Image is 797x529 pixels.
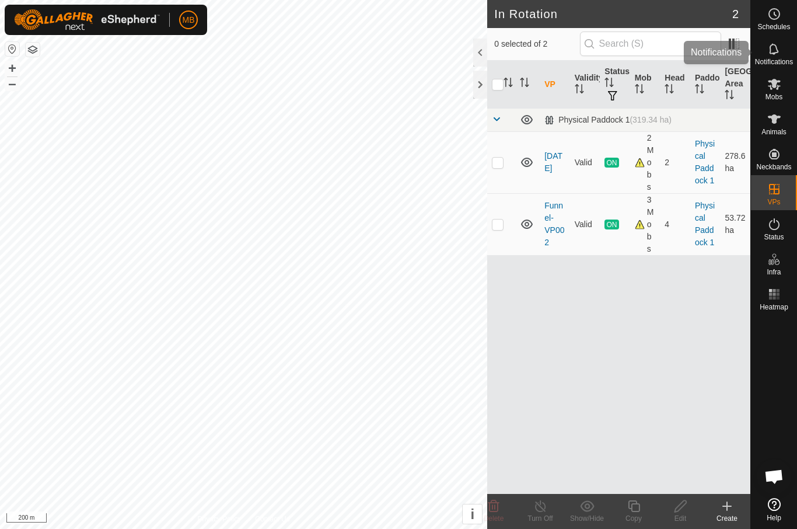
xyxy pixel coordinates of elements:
[660,131,690,193] td: 2
[183,14,195,26] span: MB
[544,201,564,247] a: Funnel-VP002
[540,61,570,109] th: VP
[5,76,19,91] button: –
[520,79,529,89] p-sorticon: Activate to sort
[570,131,600,193] td: Valid
[630,115,672,124] span: (319.34 ha)
[695,201,715,247] a: Physical Paddock 1
[463,504,482,524] button: i
[704,513,750,524] div: Create
[767,199,780,206] span: VPs
[757,459,792,494] div: Open chat
[765,93,782,100] span: Mobs
[604,220,618,229] span: ON
[695,86,704,95] p-sorticon: Activate to sort
[660,193,690,255] td: 4
[600,61,630,109] th: Status
[630,61,660,109] th: Mob
[570,61,600,109] th: Validity
[517,513,564,524] div: Turn Off
[484,514,504,523] span: Delete
[504,79,513,89] p-sorticon: Activate to sort
[720,131,750,193] td: 278.6 ha
[604,158,618,168] span: ON
[657,513,704,524] div: Edit
[767,514,781,521] span: Help
[198,514,242,524] a: Privacy Policy
[751,493,797,526] a: Help
[564,513,610,524] div: Show/Hide
[494,38,579,50] span: 0 selected of 2
[665,86,674,95] p-sorticon: Activate to sort
[761,128,786,135] span: Animals
[725,92,734,101] p-sorticon: Activate to sort
[764,234,784,241] span: Status
[610,513,657,524] div: Copy
[757,23,790,30] span: Schedules
[544,115,672,125] div: Physical Paddock 1
[26,43,40,57] button: Map Layers
[760,304,788,311] span: Heatmap
[767,269,781,276] span: Infra
[720,193,750,255] td: 53.72 ha
[255,514,289,524] a: Contact Us
[544,151,562,173] a: [DATE]
[580,32,721,56] input: Search (S)
[494,7,732,21] h2: In Rotation
[470,506,474,522] span: i
[695,139,715,185] a: Physical Paddock 1
[756,163,791,170] span: Neckbands
[635,194,656,255] div: 3 Mobs
[690,61,721,109] th: Paddock
[635,86,644,95] p-sorticon: Activate to sort
[635,132,656,193] div: 2 Mobs
[660,61,690,109] th: Head
[14,9,160,30] img: Gallagher Logo
[570,193,600,255] td: Valid
[575,86,584,95] p-sorticon: Activate to sort
[5,42,19,56] button: Reset Map
[720,61,750,109] th: [GEOGRAPHIC_DATA] Area
[732,5,739,23] span: 2
[604,79,614,89] p-sorticon: Activate to sort
[755,58,793,65] span: Notifications
[5,61,19,75] button: +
